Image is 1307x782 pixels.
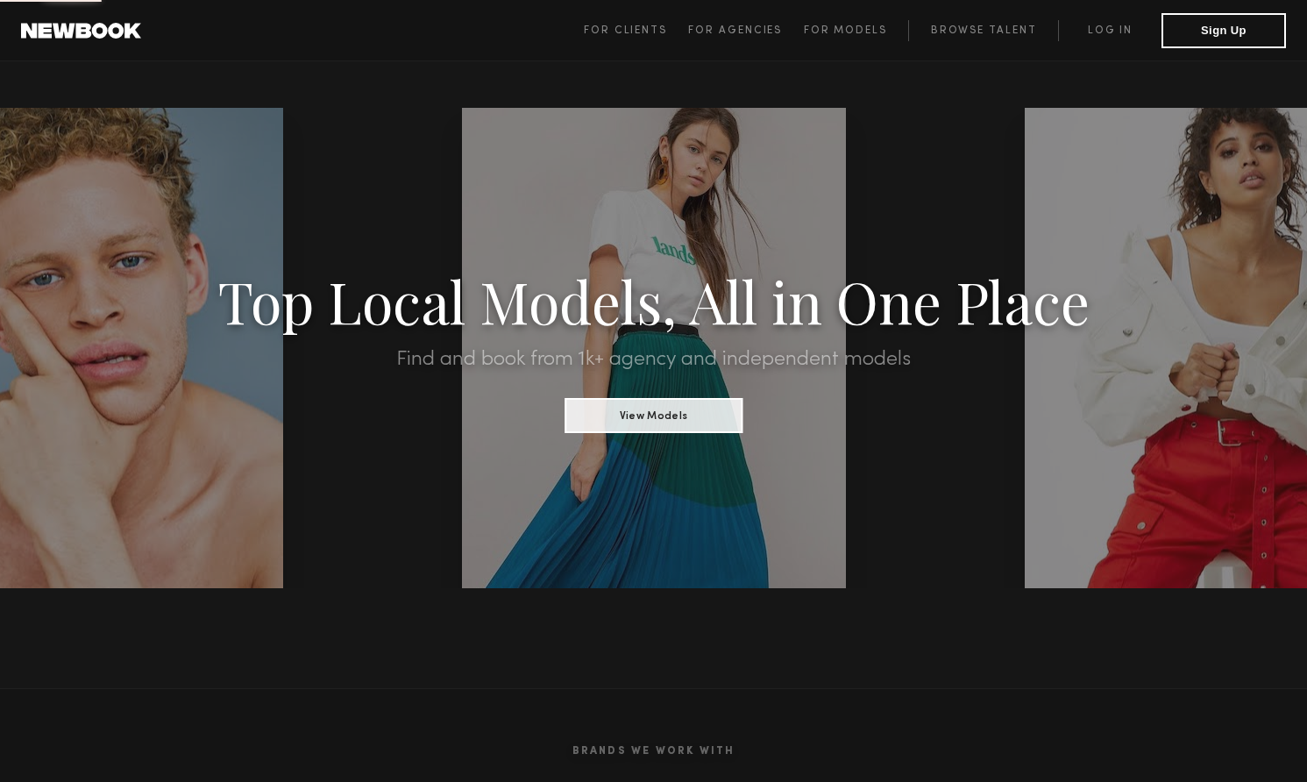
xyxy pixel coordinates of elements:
button: View Models [565,398,742,433]
a: For Clients [584,20,688,41]
a: Log in [1058,20,1161,41]
a: View Models [565,404,742,423]
span: For Clients [584,25,667,36]
a: For Models [804,20,909,41]
span: For Models [804,25,887,36]
a: Browse Talent [908,20,1058,41]
button: Sign Up [1161,13,1286,48]
h2: Brands We Work With [128,724,1180,778]
span: For Agencies [688,25,782,36]
a: For Agencies [688,20,803,41]
h2: Find and book from 1k+ agency and independent models [98,349,1209,370]
h1: Top Local Models, All in One Place [98,274,1209,328]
